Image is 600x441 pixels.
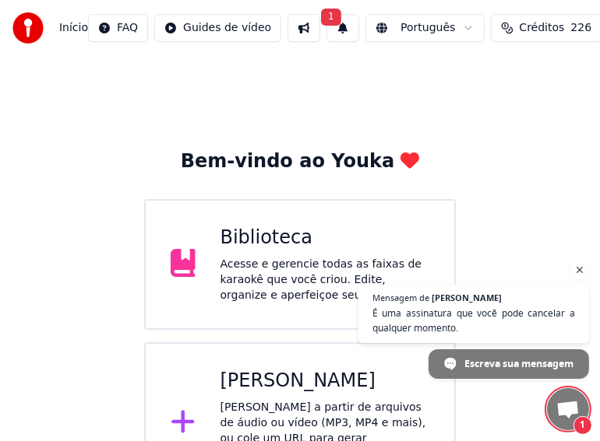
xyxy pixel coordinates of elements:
[59,20,88,36] nav: breadcrumb
[88,14,148,42] button: FAQ
[372,306,575,335] span: É uma assinatura que você pode cancelar a qualquer momento.
[154,14,281,42] button: Guides de vídeo
[547,388,589,430] a: Bate-papo aberto
[464,350,574,377] span: Escreva sua mensagem
[372,293,429,302] span: Mensagem de
[221,257,430,303] div: Acesse e gerencie todas as faixas de karaokê que você criou. Edite, organize e aperfeiçoe seus pr...
[326,14,359,42] button: 1
[321,9,341,26] span: 1
[221,369,430,394] div: [PERSON_NAME]
[570,20,591,36] span: 226
[520,20,565,36] span: Créditos
[221,226,430,250] div: Biblioteca
[574,416,592,435] span: 1
[432,293,502,302] span: [PERSON_NAME]
[12,12,44,44] img: youka
[181,149,419,174] div: Bem-vindo ao Youka
[59,20,88,36] span: Início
